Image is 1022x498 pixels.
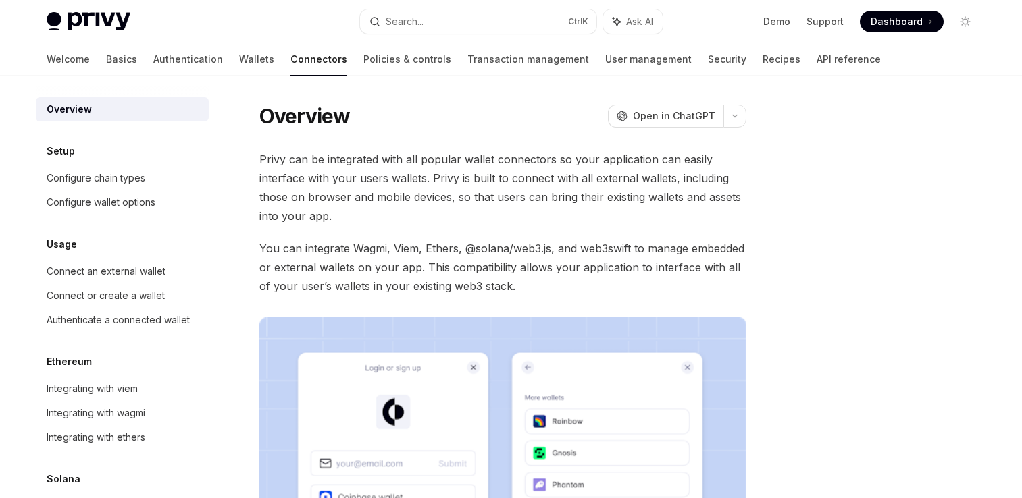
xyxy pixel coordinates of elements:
a: Integrating with wagmi [36,401,209,425]
a: Transaction management [467,43,589,76]
a: Policies & controls [363,43,451,76]
img: light logo [47,12,130,31]
a: Authentication [153,43,223,76]
a: User management [605,43,692,76]
a: Authenticate a connected wallet [36,308,209,332]
span: Ask AI [626,15,653,28]
div: Overview [47,101,92,117]
button: Ask AI [603,9,663,34]
div: Connect or create a wallet [47,287,165,304]
button: Open in ChatGPT [608,105,723,128]
a: Welcome [47,43,90,76]
span: Dashboard [871,15,923,28]
a: API reference [817,43,881,76]
h5: Solana [47,471,80,487]
a: Basics [106,43,137,76]
div: Authenticate a connected wallet [47,312,190,328]
a: Integrating with ethers [36,425,209,449]
h5: Ethereum [47,354,92,370]
div: Integrating with viem [47,381,138,397]
a: Connect an external wallet [36,259,209,283]
span: Open in ChatGPT [633,109,715,123]
span: You can integrate Wagmi, Viem, Ethers, @solana/web3.js, and web3swift to manage embedded or exter... [259,239,746,296]
h1: Overview [259,104,351,128]
a: Configure chain types [36,166,209,190]
div: Integrating with wagmi [47,405,145,421]
button: Search...CtrlK [360,9,596,34]
span: Ctrl K [568,16,588,27]
h5: Setup [47,143,75,159]
a: Wallets [239,43,274,76]
div: Search... [386,13,424,30]
div: Configure chain types [47,170,145,186]
a: Overview [36,97,209,121]
a: Demo [763,15,790,28]
h5: Usage [47,236,77,252]
div: Connect an external wallet [47,263,165,279]
a: Connect or create a wallet [36,283,209,308]
div: Integrating with ethers [47,429,145,445]
a: Recipes [763,43,800,76]
a: Configure wallet options [36,190,209,215]
button: Toggle dark mode [954,11,976,32]
a: Security [708,43,746,76]
span: Privy can be integrated with all popular wallet connectors so your application can easily interfa... [259,150,746,225]
a: Dashboard [860,11,944,32]
a: Integrating with viem [36,377,209,401]
a: Support [807,15,844,28]
a: Connectors [290,43,347,76]
div: Configure wallet options [47,194,155,211]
